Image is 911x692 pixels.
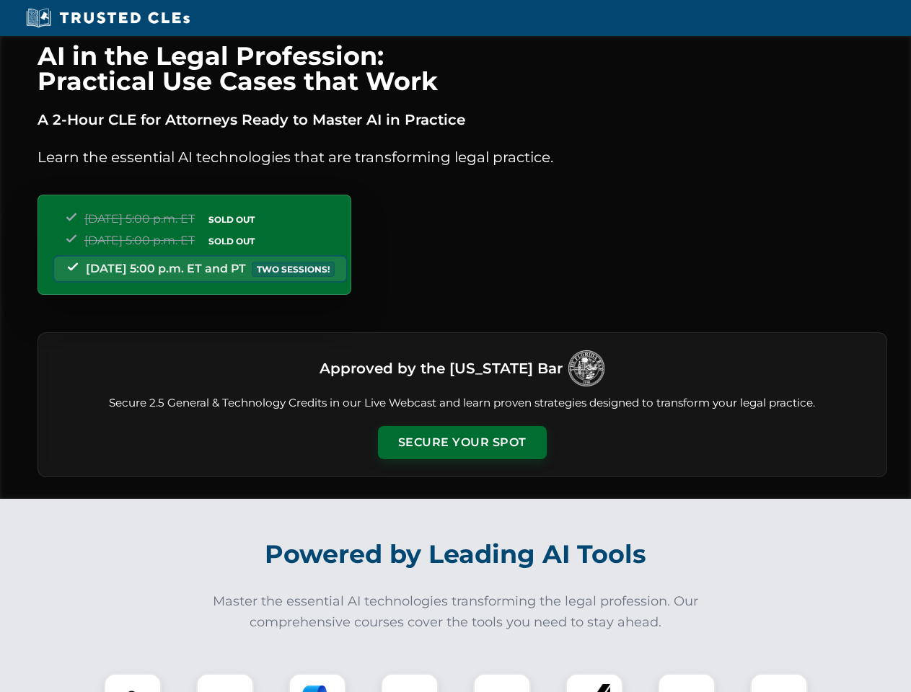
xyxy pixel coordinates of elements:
button: Secure Your Spot [378,426,547,459]
span: SOLD OUT [203,212,260,227]
span: [DATE] 5:00 p.m. ET [84,212,195,226]
p: Secure 2.5 General & Technology Credits in our Live Webcast and learn proven strategies designed ... [56,395,869,412]
p: Master the essential AI technologies transforming the legal profession. Our comprehensive courses... [203,591,708,633]
img: Logo [568,350,604,386]
p: Learn the essential AI technologies that are transforming legal practice. [38,146,887,169]
span: [DATE] 5:00 p.m. ET [84,234,195,247]
h2: Powered by Leading AI Tools [56,529,855,580]
p: A 2-Hour CLE for Attorneys Ready to Master AI in Practice [38,108,887,131]
h1: AI in the Legal Profession: Practical Use Cases that Work [38,43,887,94]
h3: Approved by the [US_STATE] Bar [320,355,563,381]
span: SOLD OUT [203,234,260,249]
img: Trusted CLEs [22,7,194,29]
